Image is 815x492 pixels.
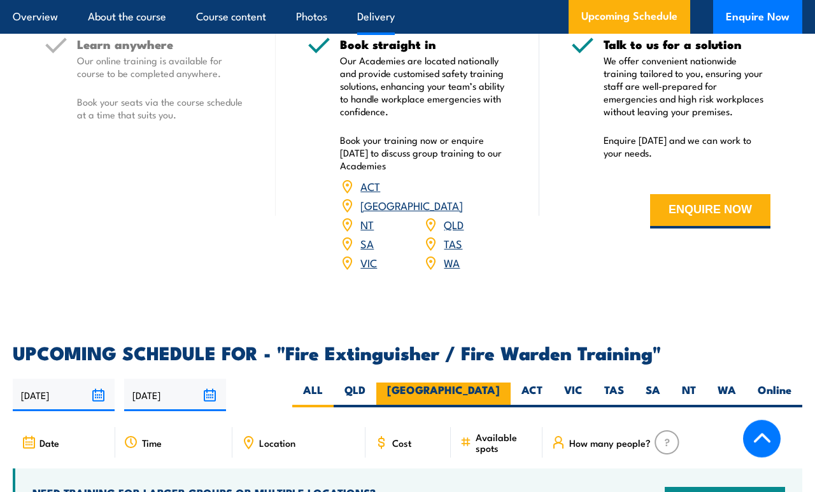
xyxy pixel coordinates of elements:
span: Available spots [476,432,534,453]
p: Our online training is available for course to be completed anywhere. [77,54,244,80]
h2: UPCOMING SCHEDULE FOR - "Fire Extinguisher / Fire Warden Training" [13,344,802,360]
label: NT [671,383,707,407]
a: TAS [444,235,462,251]
h5: Learn anywhere [77,38,244,50]
a: WA [444,255,460,270]
label: SA [635,383,671,407]
span: Date [39,437,59,448]
a: NT [360,216,374,232]
button: ENQUIRE NOW [650,194,770,228]
label: [GEOGRAPHIC_DATA] [376,383,511,407]
a: VIC [360,255,377,270]
input: From date [13,379,115,411]
label: Online [747,383,802,407]
a: QLD [444,216,464,232]
p: Enquire [DATE] and we can work to your needs. [604,134,770,159]
p: Book your training now or enquire [DATE] to discuss group training to our Academies [340,134,507,172]
a: SA [360,235,374,251]
span: Cost [392,437,411,448]
a: [GEOGRAPHIC_DATA] [360,197,463,213]
label: ACT [511,383,553,407]
span: Location [259,437,295,448]
label: ALL [292,383,334,407]
p: We offer convenient nationwide training tailored to you, ensuring your staff are well-prepared fo... [604,54,770,118]
h5: Book straight in [340,38,507,50]
label: VIC [553,383,593,407]
label: WA [707,383,747,407]
a: ACT [360,178,380,193]
p: Our Academies are located nationally and provide customised safety training solutions, enhancing ... [340,54,507,118]
label: TAS [593,383,635,407]
input: To date [124,379,226,411]
h5: Talk to us for a solution [604,38,770,50]
label: QLD [334,383,376,407]
span: How many people? [569,437,651,448]
span: Time [142,437,162,448]
p: Book your seats via the course schedule at a time that suits you. [77,95,244,121]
